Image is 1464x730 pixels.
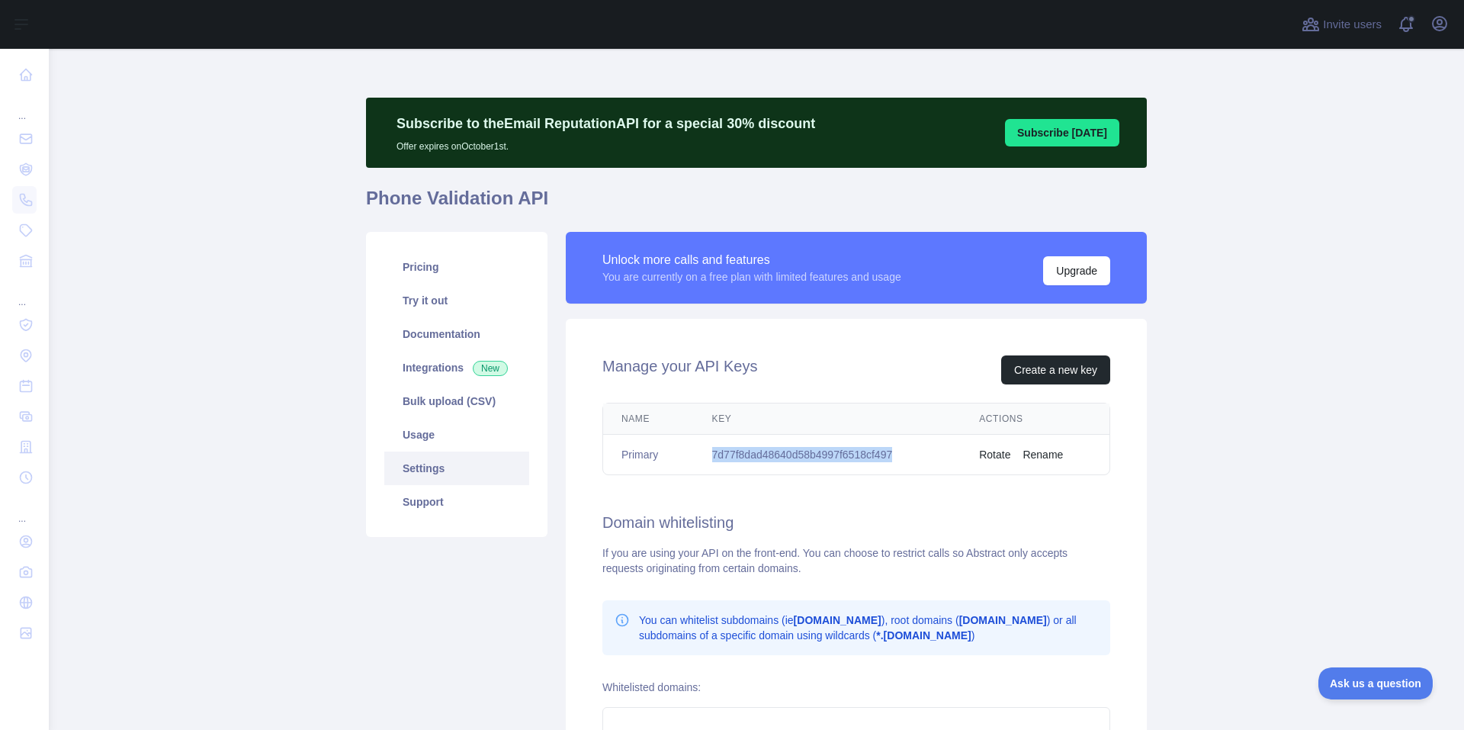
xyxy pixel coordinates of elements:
button: Rotate [979,447,1010,462]
span: Invite users [1323,16,1382,34]
div: ... [12,494,37,525]
h2: Domain whitelisting [602,512,1110,533]
button: Upgrade [1043,256,1110,285]
button: Rename [1023,447,1063,462]
div: You are currently on a free plan with limited features and usage [602,269,901,285]
p: Subscribe to the Email Reputation API for a special 30 % discount [396,113,815,134]
h2: Manage your API Keys [602,355,757,384]
th: Name [603,404,694,435]
td: Primary [603,435,694,475]
b: [DOMAIN_NAME] [794,614,881,626]
b: *.[DOMAIN_NAME] [876,629,971,642]
a: Integrations New [384,351,529,384]
a: Settings [384,452,529,485]
button: Invite users [1299,12,1385,37]
iframe: Toggle Customer Support [1318,667,1433,699]
a: Bulk upload (CSV) [384,384,529,418]
label: Whitelisted domains: [602,681,701,693]
a: Pricing [384,250,529,284]
a: Support [384,485,529,519]
p: You can whitelist subdomains (ie ), root domains ( ) or all subdomains of a specific domain using... [639,613,1098,643]
div: ... [12,278,37,308]
div: If you are using your API on the front-end. You can choose to restrict calls so Abstract only acc... [602,545,1110,576]
th: Actions [961,404,1109,435]
button: Subscribe [DATE] [1005,119,1119,146]
td: 7d77f8dad48640d58b4997f6518cf497 [694,435,962,475]
div: Unlock more calls and features [602,251,901,269]
button: Create a new key [1001,355,1110,384]
h1: Phone Validation API [366,186,1147,223]
div: ... [12,92,37,122]
a: Usage [384,418,529,452]
span: New [473,361,508,376]
th: Key [694,404,962,435]
a: Documentation [384,317,529,351]
a: Try it out [384,284,529,317]
b: [DOMAIN_NAME] [959,614,1047,626]
p: Offer expires on October 1st. [396,134,815,153]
